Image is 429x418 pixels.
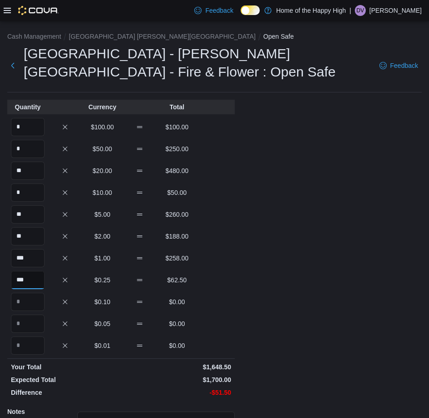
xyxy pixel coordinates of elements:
p: $250.00 [160,144,194,153]
input: Quantity [11,293,45,311]
p: $188.00 [160,232,194,241]
p: $0.00 [160,341,194,350]
p: $0.00 [160,297,194,306]
p: Quantity [11,102,45,112]
a: Feedback [191,1,237,20]
button: Open Safe [263,33,294,40]
p: $10.00 [86,188,119,197]
p: $1.00 [86,254,119,263]
button: Next [7,56,18,75]
button: Cash Management [7,33,61,40]
p: Expected Total [11,375,119,384]
p: -$51.50 [123,388,231,397]
p: $260.00 [160,210,194,219]
p: | [349,5,351,16]
p: $480.00 [160,166,194,175]
img: Cova [18,6,59,15]
p: Total [160,102,194,112]
p: [PERSON_NAME] [369,5,422,16]
input: Quantity [11,336,45,355]
input: Dark Mode [241,5,260,15]
input: Quantity [11,184,45,202]
p: $0.00 [160,319,194,328]
p: $100.00 [160,122,194,132]
p: $0.10 [86,297,119,306]
p: $100.00 [86,122,119,132]
p: $20.00 [86,166,119,175]
p: $258.00 [160,254,194,263]
p: $1,700.00 [123,375,231,384]
input: Quantity [11,118,45,136]
input: Quantity [11,205,45,224]
p: Home of the Happy High [276,5,346,16]
span: DV [357,5,364,16]
span: Feedback [205,6,233,15]
input: Quantity [11,271,45,289]
input: Quantity [11,227,45,245]
p: $0.25 [86,275,119,285]
p: $5.00 [86,210,119,219]
input: Quantity [11,140,45,158]
button: [GEOGRAPHIC_DATA] [PERSON_NAME][GEOGRAPHIC_DATA] [69,33,255,40]
p: $62.50 [160,275,194,285]
div: Deanna Vodden [355,5,366,16]
p: $1,648.50 [123,362,231,372]
p: Difference [11,388,119,397]
p: $0.05 [86,319,119,328]
h1: [GEOGRAPHIC_DATA] - [PERSON_NAME][GEOGRAPHIC_DATA] - Fire & Flower : Open Safe [24,45,370,81]
p: $2.00 [86,232,119,241]
p: $50.00 [86,144,119,153]
p: Currency [86,102,119,112]
p: Your Total [11,362,119,372]
span: Feedback [390,61,418,70]
input: Quantity [11,249,45,267]
input: Quantity [11,315,45,333]
p: $0.01 [86,341,119,350]
p: $50.00 [160,188,194,197]
input: Quantity [11,162,45,180]
nav: An example of EuiBreadcrumbs [7,32,422,43]
a: Feedback [376,56,422,75]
